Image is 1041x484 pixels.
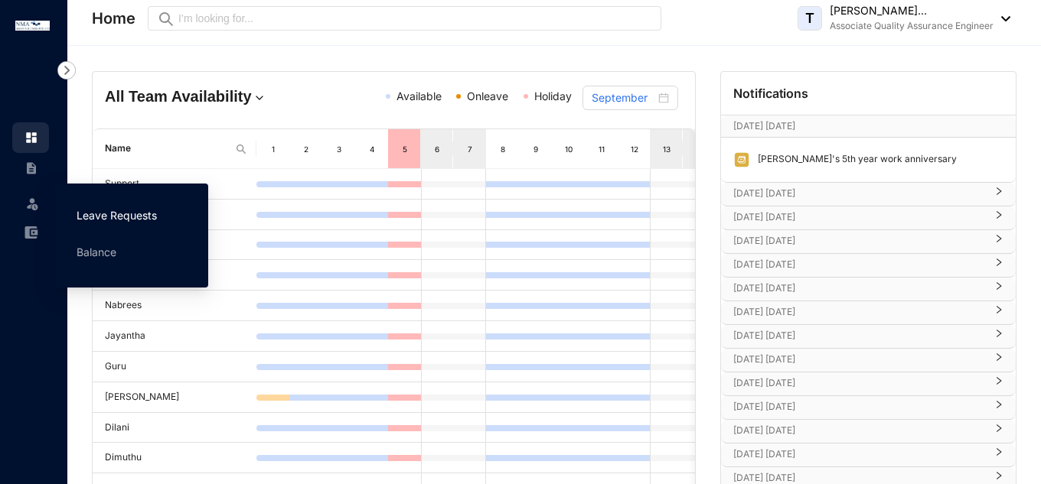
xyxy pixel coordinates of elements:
[750,151,957,168] p: [PERSON_NAME]'s 5th year work anniversary
[93,382,256,413] td: [PERSON_NAME]
[24,226,38,239] img: expense-unselected.2edcf0507c847f3e9e96.svg
[431,141,443,157] div: 6
[178,10,652,27] input: I’m looking for...
[733,119,974,134] p: [DATE] [DATE]
[12,153,49,184] li: Contracts
[24,196,40,211] img: leave-unselected.2934df6273408c3f84d9.svg
[530,141,543,157] div: 9
[994,264,1003,267] span: right
[396,89,442,102] span: Available
[994,359,1003,362] span: right
[105,86,297,107] h4: All Team Availability
[721,420,1016,443] div: [DATE] [DATE]
[15,21,50,31] img: logo
[93,352,256,382] td: Guru
[805,11,814,25] span: T
[721,206,1016,229] div: [DATE] [DATE]
[693,141,707,157] div: 14
[93,291,256,321] td: Nabrees
[12,122,49,153] li: Home
[267,141,280,157] div: 1
[733,257,985,272] p: [DATE] [DATE]
[721,183,1016,206] div: [DATE] [DATE]
[366,141,379,157] div: 4
[24,131,38,145] img: home.c6720e0a13eba0172344.svg
[994,193,1003,196] span: right
[497,141,510,157] div: 8
[733,399,985,414] p: [DATE] [DATE]
[994,16,1010,21] img: dropdown-black.8e83cc76930a90b1a4fdb6d089b7bf3a.svg
[721,372,1016,395] div: [DATE] [DATE]
[464,141,477,157] div: 7
[596,141,609,157] div: 11
[24,161,38,175] img: contract-unselected.99e2b2107c0a7dd48938.svg
[563,141,576,157] div: 10
[994,382,1003,385] span: right
[994,216,1003,219] span: right
[733,352,985,367] p: [DATE] [DATE]
[830,18,994,34] p: Associate Quality Assurance Engineer
[721,115,1016,137] div: [DATE] [DATE][DATE]
[77,245,116,258] a: Balance
[252,90,267,106] img: dropdown.780994ddfa97fca24b89f58b1de131fa.svg
[12,217,49,248] li: Expenses
[994,477,1003,480] span: right
[105,141,229,156] span: Name
[721,230,1016,253] div: [DATE] [DATE]
[733,304,985,320] p: [DATE] [DATE]
[300,141,313,157] div: 2
[721,349,1016,372] div: [DATE] [DATE]
[93,443,256,473] td: Dimuthu
[721,396,1016,419] div: [DATE] [DATE]
[733,186,985,201] p: [DATE] [DATE]
[235,143,247,155] img: search.8ce656024d3affaeffe32e5b30621cb7.svg
[733,328,985,343] p: [DATE] [DATE]
[994,453,1003,456] span: right
[92,8,135,29] p: Home
[77,209,157,222] a: Leave Requests
[994,287,1003,291] span: right
[830,3,994,18] p: [PERSON_NAME]...
[733,151,750,168] img: anniversary.d4fa1ee0abd6497b2d89d817e415bd57.svg
[733,375,985,391] p: [DATE] [DATE]
[994,406,1003,409] span: right
[994,240,1003,243] span: right
[994,430,1003,433] span: right
[592,89,655,106] input: Select month
[733,84,808,102] p: Notifications
[93,169,256,200] td: Support
[628,141,641,157] div: 12
[994,335,1003,338] span: right
[721,325,1016,348] div: [DATE] [DATE]
[661,141,673,157] div: 13
[398,141,411,157] div: 5
[93,321,256,352] td: Jayantha
[467,89,508,102] span: Onleave
[994,311,1003,314] span: right
[733,447,985,462] p: [DATE] [DATE]
[333,141,346,157] div: 3
[721,301,1016,324] div: [DATE] [DATE]
[534,89,572,102] span: Holiday
[733,423,985,438] p: [DATE] [DATE]
[733,233,985,248] p: [DATE] [DATE]
[721,443,1016,466] div: [DATE] [DATE]
[57,61,76,80] img: nav-icon-right.af6afadce00d159da59955279c43614e.svg
[721,278,1016,300] div: [DATE] [DATE]
[733,210,985,225] p: [DATE] [DATE]
[93,413,256,443] td: Dilani
[733,281,985,296] p: [DATE] [DATE]
[721,254,1016,277] div: [DATE] [DATE]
